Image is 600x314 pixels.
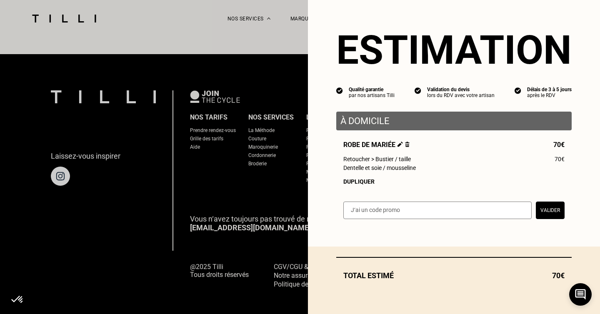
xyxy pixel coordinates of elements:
[343,156,411,162] span: Retoucher > Bustier / taille
[555,156,565,162] span: 70€
[552,271,565,280] span: 70€
[343,164,416,171] span: Dentelle et soie / mousseline
[427,87,495,92] div: Validation du devis
[527,87,572,92] div: Délais de 3 à 5 jours
[343,202,532,219] input: J‘ai un code promo
[340,116,567,126] p: À domicile
[349,92,395,98] div: par nos artisans Tilli
[336,271,572,280] div: Total estimé
[343,141,410,149] span: Robe de mariée
[349,87,395,92] div: Qualité garantie
[515,87,521,94] img: icon list info
[427,92,495,98] div: lors du RDV avec votre artisan
[336,27,572,73] section: Estimation
[553,141,565,149] span: 70€
[336,87,343,94] img: icon list info
[405,142,410,147] img: Supprimer
[343,178,565,185] div: Dupliquer
[415,87,421,94] img: icon list info
[536,202,565,219] button: Valider
[527,92,572,98] div: après le RDV
[397,142,403,147] img: Éditer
